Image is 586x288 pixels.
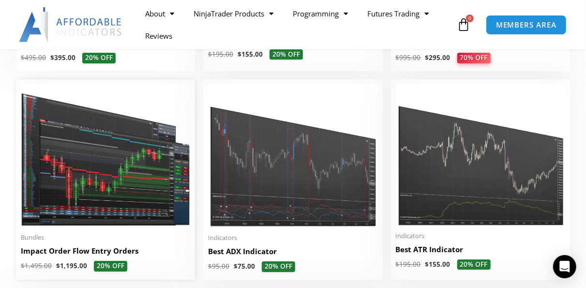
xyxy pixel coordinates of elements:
a: Programming [283,2,358,25]
span: $ [425,260,429,269]
a: Best ATR Indicator [396,244,565,259]
a: Best ADX Indicator [208,246,377,261]
nav: Menu [135,2,454,47]
a: Reviews [135,25,182,47]
bdi: 195.00 [208,50,233,59]
a: MEMBERS AREA [486,15,567,35]
span: $ [238,50,241,59]
bdi: 395.00 [50,53,75,62]
bdi: 295.00 [425,53,451,62]
bdi: 495.00 [21,53,46,62]
span: Bundles [21,233,190,242]
h2: Best ATR Indicator [396,244,565,255]
span: 20% OFF [262,261,295,272]
span: MEMBERS AREA [496,21,556,29]
bdi: 195.00 [396,260,421,269]
a: About [135,2,184,25]
a: 0 [442,11,485,39]
bdi: 155.00 [425,260,451,269]
span: $ [396,53,400,62]
span: $ [50,53,54,62]
span: 20% OFF [82,53,116,63]
span: $ [208,262,212,271]
img: Best ADX Indicator [208,84,377,228]
h2: Best ADX Indicator [208,246,377,257]
a: Impact Order Flow Entry Orders [21,246,190,261]
span: 20% OFF [270,49,303,60]
span: 70% OFF [457,53,491,63]
div: Open Intercom Messenger [553,255,576,278]
span: Indicators [208,234,377,242]
span: $ [396,260,400,269]
span: $ [425,53,429,62]
bdi: 1,495.00 [21,261,52,270]
bdi: 95.00 [208,262,229,271]
span: $ [208,50,212,59]
a: NinjaTrader Products [184,2,283,25]
img: Best ATR Indicator [396,84,565,226]
span: 0 [466,15,474,22]
a: Futures Trading [358,2,438,25]
span: $ [21,261,25,270]
bdi: 75.00 [234,262,255,271]
span: 20% OFF [457,259,491,270]
h2: Impact Order Flow Entry Orders [21,246,190,256]
bdi: 995.00 [396,53,421,62]
span: Indicators [396,232,565,240]
bdi: 1,195.00 [56,261,87,270]
span: $ [56,261,60,270]
bdi: 155.00 [238,50,263,59]
span: 20% OFF [94,261,127,272]
img: LogoAI | Affordable Indicators – NinjaTrader [19,7,123,42]
span: $ [21,53,25,62]
span: $ [234,262,238,271]
img: Impact Order Flow Entry Orders [21,84,190,227]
